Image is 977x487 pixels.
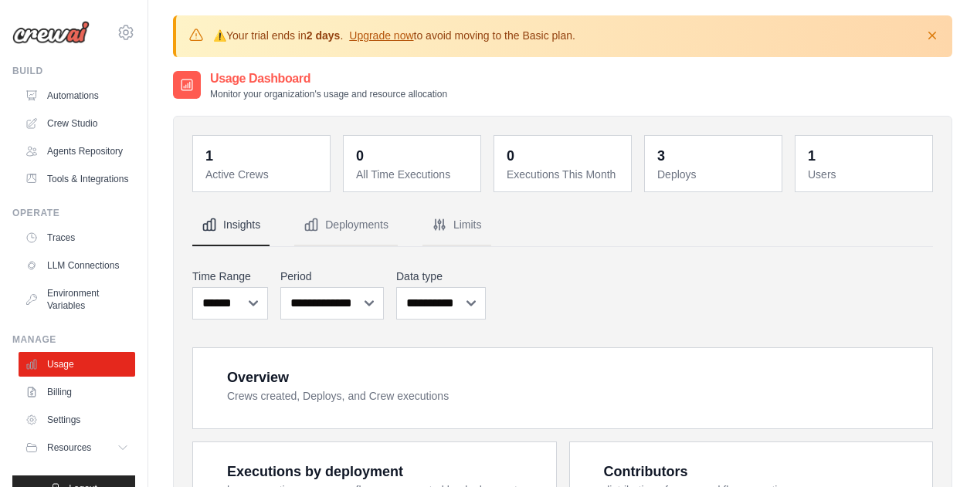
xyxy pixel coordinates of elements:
a: Traces [19,225,135,250]
a: Agents Repository [19,139,135,164]
div: Build [12,65,135,77]
div: Manage [12,333,135,346]
a: Usage [19,352,135,377]
a: Billing [19,380,135,404]
button: Insights [192,205,270,246]
div: 3 [657,145,665,167]
label: Time Range [192,269,268,284]
a: Automations [19,83,135,108]
span: Resources [47,441,91,454]
label: Period [280,269,384,284]
div: Contributors [604,461,688,482]
div: 1 [205,145,213,167]
p: Monitor your organization's usage and resource allocation [210,88,447,100]
dt: Crews created, Deploys, and Crew executions [227,388,914,404]
strong: ⚠️ [213,29,226,42]
button: Limits [422,205,491,246]
div: Operate [12,207,135,219]
div: 0 [356,145,364,167]
img: Logo [12,21,90,44]
button: Resources [19,435,135,460]
a: Tools & Integrations [19,167,135,191]
a: Upgrade now [349,29,413,42]
a: Settings [19,408,135,432]
a: LLM Connections [19,253,135,278]
nav: Tabs [192,205,933,246]
h2: Usage Dashboard [210,69,447,88]
dt: Users [808,167,923,182]
dt: All Time Executions [356,167,471,182]
div: Executions by deployment [227,461,403,482]
label: Data type [396,269,486,284]
a: Crew Studio [19,111,135,136]
p: Your trial ends in . to avoid moving to the Basic plan. [213,28,575,43]
dt: Active Crews [205,167,321,182]
dt: Deploys [657,167,772,182]
div: 0 [507,145,514,167]
div: Overview [227,367,289,388]
strong: 2 days [307,29,341,42]
dt: Executions This Month [507,167,622,182]
button: Deployments [294,205,398,246]
div: 1 [808,145,816,167]
a: Environment Variables [19,281,135,318]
